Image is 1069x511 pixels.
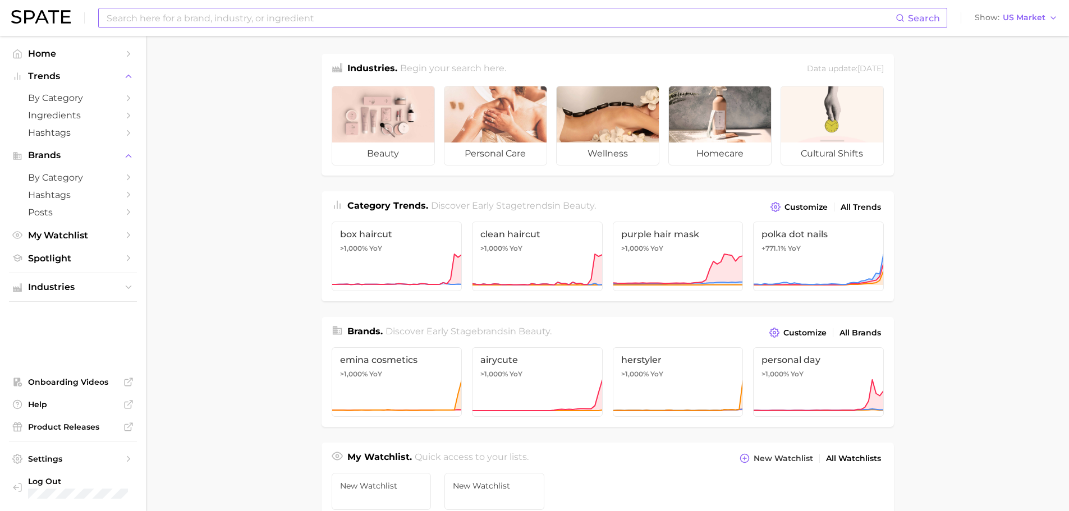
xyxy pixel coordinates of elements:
[841,202,881,212] span: All Trends
[480,370,508,378] span: >1,000%
[386,326,552,337] span: Discover Early Stage brands in .
[823,451,884,466] a: All Watchlists
[753,222,884,291] a: polka dot nails+771.1% YoY
[332,142,434,165] span: beauty
[28,377,118,387] span: Onboarding Videos
[28,476,164,486] span: Log Out
[28,110,118,121] span: Ingredients
[480,355,594,365] span: airycute
[28,127,118,138] span: Hashtags
[788,244,801,253] span: YoY
[839,328,881,338] span: All Brands
[28,422,118,432] span: Product Releases
[908,13,940,24] span: Search
[9,169,137,186] a: by Category
[668,86,772,165] a: homecare
[557,142,659,165] span: wellness
[400,62,506,77] h2: Begin your search here.
[444,86,547,165] a: personal care
[472,222,603,291] a: clean haircut>1,000% YoY
[332,473,432,510] a: New Watchlist
[838,200,884,215] a: All Trends
[621,355,735,365] span: herstyler
[761,370,789,378] span: >1,000%
[737,450,815,466] button: New Watchlist
[347,326,383,337] span: Brands .
[369,244,382,253] span: YoY
[332,347,462,417] a: emina cosmetics>1,000% YoY
[1003,15,1045,21] span: US Market
[332,222,462,291] a: box haircut>1,000% YoY
[415,450,529,466] h2: Quick access to your lists.
[347,62,397,77] h1: Industries.
[472,347,603,417] a: airycute>1,000% YoY
[28,190,118,200] span: Hashtags
[9,68,137,85] button: Trends
[9,396,137,413] a: Help
[556,86,659,165] a: wellness
[9,45,137,62] a: Home
[754,454,813,463] span: New Watchlist
[9,186,137,204] a: Hashtags
[510,244,522,253] span: YoY
[28,454,118,464] span: Settings
[340,481,423,490] span: New Watchlist
[519,326,550,337] span: beauty
[510,370,522,379] span: YoY
[975,15,999,21] span: Show
[650,244,663,253] span: YoY
[972,11,1061,25] button: ShowUS Market
[650,370,663,379] span: YoY
[9,227,137,244] a: My Watchlist
[621,370,649,378] span: >1,000%
[613,222,744,291] a: purple hair mask>1,000% YoY
[28,399,118,409] span: Help
[369,370,382,379] span: YoY
[332,86,435,165] a: beauty
[826,454,881,463] span: All Watchlists
[761,355,875,365] span: personal day
[340,229,454,240] span: box haircut
[753,347,884,417] a: personal day>1,000% YoY
[613,347,744,417] a: herstyler>1,000% YoY
[28,150,118,160] span: Brands
[837,325,884,340] a: All Brands
[784,202,828,212] span: Customize
[431,200,596,211] span: Discover Early Stage trends in .
[807,62,884,77] div: Data update: [DATE]
[9,418,137,435] a: Product Releases
[767,325,829,340] button: Customize
[9,89,137,107] a: by Category
[563,200,594,211] span: beauty
[105,8,896,27] input: Search here for a brand, industry, or ingredient
[621,244,649,252] span: >1,000%
[28,230,118,241] span: My Watchlist
[9,204,137,221] a: Posts
[444,142,547,165] span: personal care
[28,48,118,59] span: Home
[761,244,786,252] span: +771.1%
[28,93,118,103] span: by Category
[444,473,544,510] a: New Watchlist
[669,142,771,165] span: homecare
[28,207,118,218] span: Posts
[28,253,118,264] span: Spotlight
[9,124,137,141] a: Hashtags
[28,282,118,292] span: Industries
[340,244,368,252] span: >1,000%
[783,328,827,338] span: Customize
[761,229,875,240] span: polka dot nails
[791,370,804,379] span: YoY
[11,10,71,24] img: SPATE
[9,107,137,124] a: Ingredients
[9,147,137,164] button: Brands
[28,71,118,81] span: Trends
[9,250,137,267] a: Spotlight
[9,374,137,390] a: Onboarding Videos
[28,172,118,183] span: by Category
[340,355,454,365] span: emina cosmetics
[9,450,137,467] a: Settings
[347,200,428,211] span: Category Trends .
[9,279,137,296] button: Industries
[768,199,830,215] button: Customize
